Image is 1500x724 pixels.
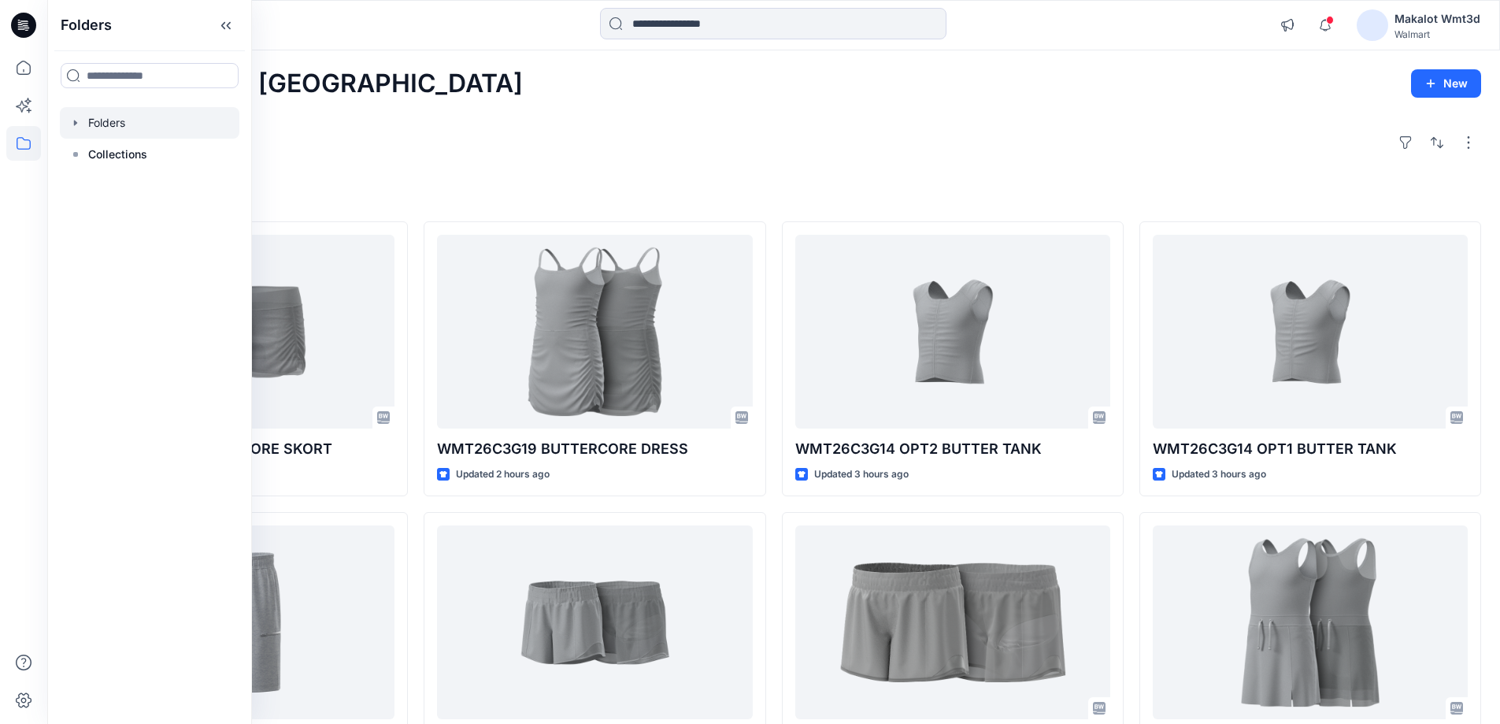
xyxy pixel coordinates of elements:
h2: Welcome back, [GEOGRAPHIC_DATA] [66,69,523,98]
p: WMT26C3G14 OPT1 BUTTER TANK [1153,438,1468,460]
p: Updated 3 hours ago [814,466,909,483]
a: 022125 RUN SHORT [437,525,752,720]
a: WMT26C3G14 OPT2 BUTTER TANK [795,235,1110,429]
a: 022128 BUTTERCORE DRESS [1153,525,1468,720]
a: WMT26C3G14 OPT1 BUTTER TANK [1153,235,1468,429]
div: Walmart [1394,28,1480,40]
img: avatar [1357,9,1388,41]
div: Makalot Wmt3d [1394,9,1480,28]
p: WMT26C3G14 OPT2 BUTTER TANK [795,438,1110,460]
p: Collections [88,145,147,164]
p: Updated 3 hours ago [1172,466,1266,483]
p: Updated 2 hours ago [456,466,550,483]
button: New [1411,69,1481,98]
p: WMT26C3G19 BUTTERCORE DRESS [437,438,752,460]
a: 022125 PLUS RUN SHORT [795,525,1110,720]
h4: Styles [66,187,1481,206]
a: WMT26C3G19 BUTTERCORE DRESS [437,235,752,429]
